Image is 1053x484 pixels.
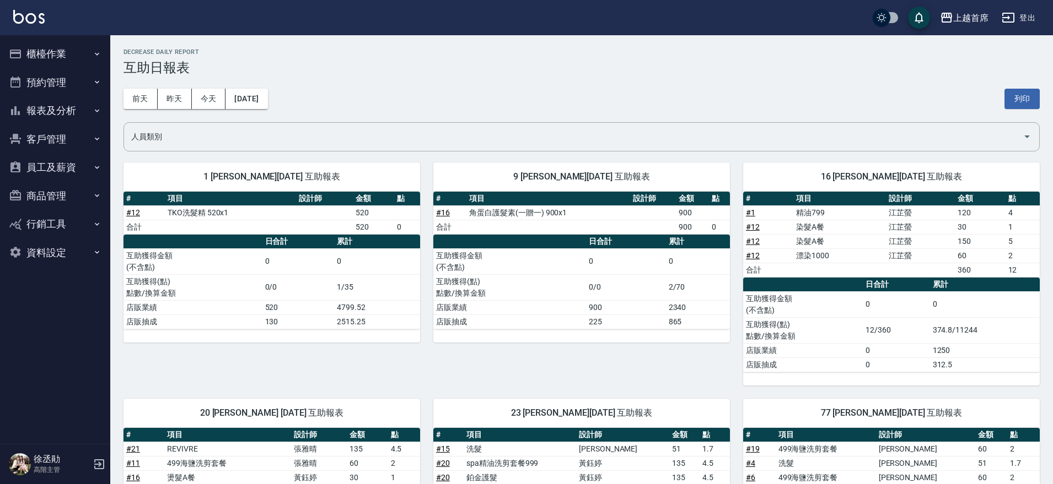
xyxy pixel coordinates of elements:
table: a dense table [743,278,1040,372]
h5: 徐丞勛 [34,454,90,465]
span: 20 [PERSON_NAME] [DATE] 互助報表 [137,407,407,418]
button: [DATE] [225,89,267,109]
td: 0 [586,248,665,274]
button: 櫃檯作業 [4,40,106,68]
td: 店販業績 [743,343,863,357]
button: 上越首席 [936,7,993,29]
button: 今天 [192,89,226,109]
th: 項目 [793,192,886,206]
button: 員工及薪資 [4,153,106,182]
td: 0 [334,248,420,274]
th: # [743,428,776,442]
td: 150 [955,234,1005,248]
a: #21 [126,444,140,453]
td: 0 [709,220,730,234]
td: 0 [394,220,420,234]
td: 520 [353,205,394,220]
a: #12 [746,222,760,231]
button: Open [1018,128,1036,145]
td: [PERSON_NAME] [876,456,975,470]
th: # [433,192,466,206]
td: 60 [347,456,388,470]
th: 設計師 [291,428,347,442]
span: 77 [PERSON_NAME][DATE] 互助報表 [756,407,1027,418]
td: 2/70 [666,274,730,300]
a: #12 [746,237,760,246]
td: 互助獲得金額 (不含點) [123,248,262,274]
td: 360 [955,263,1005,277]
td: 0/0 [586,274,665,300]
td: 合計 [743,263,793,277]
a: #4 [746,459,755,467]
img: Person [9,453,31,475]
button: 登出 [997,8,1040,28]
button: 商品管理 [4,182,106,210]
th: 日合計 [863,278,930,292]
td: 0 [863,357,930,372]
img: Logo [13,10,45,24]
td: [PERSON_NAME] [576,442,669,456]
th: 點 [394,192,420,206]
button: 預約管理 [4,68,106,97]
th: 設計師 [630,192,675,206]
a: #12 [746,251,760,260]
th: 累計 [930,278,1040,292]
td: 374.8/11244 [930,317,1040,343]
th: 累計 [666,235,730,249]
td: 1.7 [1007,456,1040,470]
td: 漂染1000 [793,248,886,263]
span: 23 [PERSON_NAME][DATE] 互助報表 [447,407,717,418]
td: 角蛋白護髮素(一贈一) 900x1 [466,205,630,220]
td: 4 [1006,205,1040,220]
a: #11 [126,459,140,467]
td: 洗髮 [464,442,576,456]
td: 499海鹽洗剪套餐 [776,442,876,456]
table: a dense table [433,235,730,329]
td: 互助獲得(點) 點數/換算金額 [433,274,586,300]
table: a dense table [123,192,420,235]
th: 設計師 [886,192,955,206]
th: 日合計 [586,235,665,249]
th: 點 [1006,192,1040,206]
td: 865 [666,314,730,329]
td: 0 [863,291,930,317]
td: 4.5 [388,442,420,456]
span: 1 [PERSON_NAME][DATE] 互助報表 [137,171,407,182]
td: 4.5 [700,456,730,470]
td: 499海鹽洗剪套餐 [164,456,291,470]
a: #6 [746,473,755,482]
td: 130 [262,314,335,329]
button: 報表及分析 [4,96,106,125]
td: 60 [955,248,1005,263]
th: 金額 [669,428,700,442]
td: 店販業績 [123,300,262,314]
th: 金額 [353,192,394,206]
th: 設計師 [876,428,975,442]
td: 江芷螢 [886,248,955,263]
td: 0 [930,291,1040,317]
th: 日合計 [262,235,335,249]
td: 2 [388,456,420,470]
td: 0 [666,248,730,274]
td: 51 [669,442,700,456]
th: 點 [388,428,420,442]
td: 135 [669,456,700,470]
th: 項目 [466,192,630,206]
td: 0/0 [262,274,335,300]
th: # [433,428,464,442]
td: 312.5 [930,357,1040,372]
th: 項目 [464,428,576,442]
td: 江芷螢 [886,234,955,248]
th: 設計師 [576,428,669,442]
h3: 互助日報表 [123,60,1040,75]
span: 16 [PERSON_NAME][DATE] 互助報表 [756,171,1027,182]
td: 1 [1006,220,1040,234]
a: #20 [436,473,450,482]
td: 4799.52 [334,300,420,314]
td: spa精油洗剪套餐999 [464,456,576,470]
td: 60 [975,442,1008,456]
td: 1250 [930,343,1040,357]
button: 前天 [123,89,158,109]
td: 900 [586,300,665,314]
td: 900 [676,205,709,220]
